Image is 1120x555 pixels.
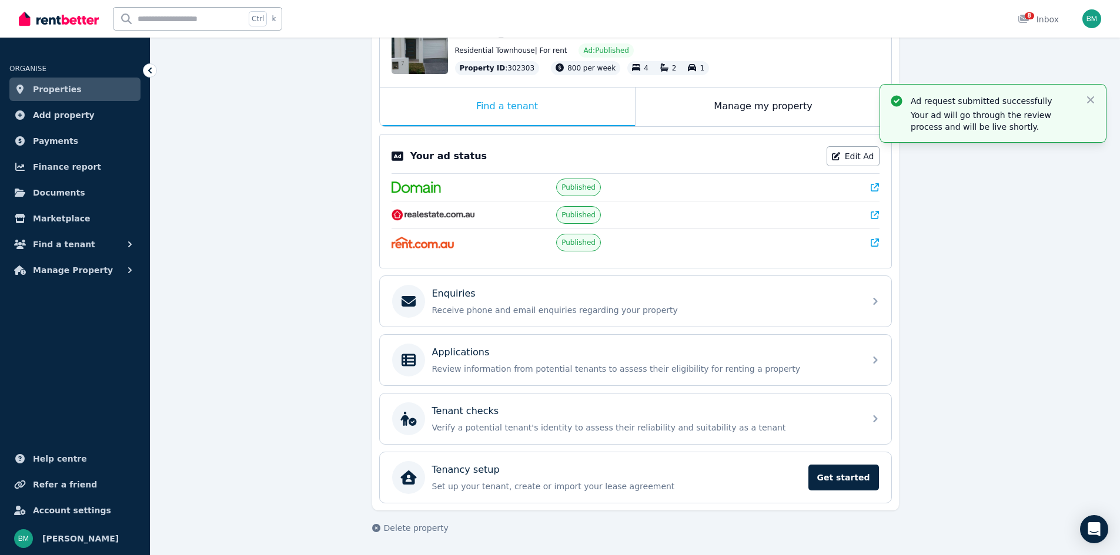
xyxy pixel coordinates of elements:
[827,146,880,166] a: Edit Ad
[33,503,111,517] span: Account settings
[380,88,635,126] div: Find a tenant
[808,465,879,490] span: Get started
[455,46,567,55] span: Residential Townhouse | For rent
[636,88,891,126] div: Manage my property
[272,14,276,23] span: k
[432,404,499,418] p: Tenant checks
[911,95,1075,107] p: Ad request submitted successfully
[567,64,616,72] span: 800 per week
[911,109,1075,133] p: Your ad will go through the review process and will be live shortly.
[9,499,141,522] a: Account settings
[455,61,540,75] div: : 302303
[9,233,141,256] button: Find a tenant
[561,210,596,220] span: Published
[1080,515,1108,543] div: Open Intercom Messenger
[9,78,141,101] a: Properties
[583,46,628,55] span: Ad: Published
[432,345,490,359] p: Applications
[561,183,596,192] span: Published
[644,64,648,72] span: 4
[432,363,858,375] p: Review information from potential tenants to assess their eligibility for renting a property
[9,181,141,204] a: Documents
[42,532,119,546] span: [PERSON_NAME]
[33,237,95,251] span: Find a tenant
[700,64,704,72] span: 1
[9,155,141,179] a: Finance report
[460,63,506,73] span: Property ID
[380,335,891,385] a: ApplicationsReview information from potential tenants to assess their eligibility for renting a p...
[432,304,858,316] p: Receive phone and email enquiries regarding your property
[9,65,46,73] span: ORGANISE
[33,211,90,226] span: Marketplace
[380,452,891,503] a: Tenancy setupSet up your tenant, create or import your lease agreementGet started
[33,452,87,466] span: Help centre
[19,10,99,28] img: RentBetter
[432,422,858,433] p: Verify a potential tenant's identity to assess their reliability and suitability as a tenant
[9,258,141,282] button: Manage Property
[9,129,141,153] a: Payments
[9,103,141,127] a: Add property
[432,287,476,301] p: Enquiries
[672,64,677,72] span: 2
[9,447,141,470] a: Help centre
[33,477,97,492] span: Refer a friend
[392,209,476,221] img: RealEstate.com.au
[372,522,449,534] button: Delete property
[33,108,95,122] span: Add property
[561,238,596,247] span: Published
[432,463,500,477] p: Tenancy setup
[384,522,449,534] span: Delete property
[33,186,85,200] span: Documents
[249,11,267,26] span: Ctrl
[392,181,441,193] img: Domain.com.au
[9,207,141,230] a: Marketplace
[392,237,454,248] img: Rent.com.au
[14,529,33,548] img: Brendan Meng
[1025,12,1034,19] span: 8
[410,149,487,163] p: Your ad status
[33,134,78,148] span: Payments
[9,473,141,496] a: Refer a friend
[33,82,82,96] span: Properties
[33,263,113,277] span: Manage Property
[1082,9,1101,28] img: Brendan Meng
[1018,14,1059,25] div: Inbox
[380,393,891,444] a: Tenant checksVerify a potential tenant's identity to assess their reliability and suitability as ...
[380,276,891,327] a: EnquiriesReceive phone and email enquiries regarding your property
[33,160,101,174] span: Finance report
[432,480,801,492] p: Set up your tenant, create or import your lease agreement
